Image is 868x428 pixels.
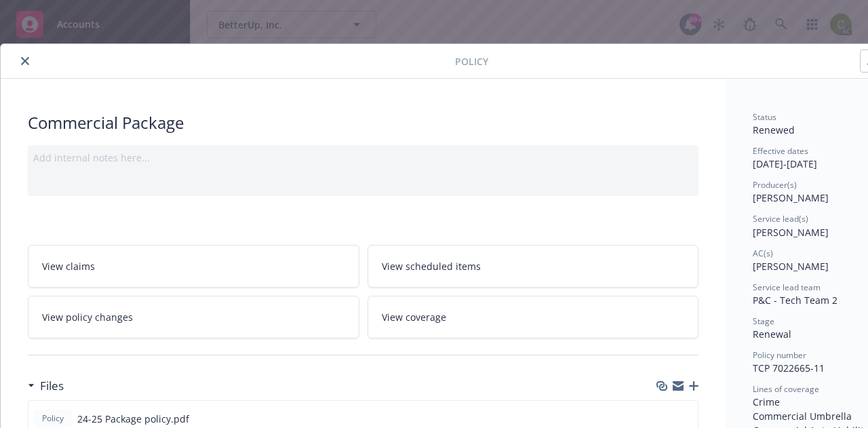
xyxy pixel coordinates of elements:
span: [PERSON_NAME] [753,191,829,204]
span: Producer(s) [753,179,797,191]
div: Add internal notes here... [33,151,693,165]
span: Service lead(s) [753,213,808,225]
a: View scheduled items [368,245,699,288]
div: Files [28,377,64,395]
span: Policy [39,412,66,425]
span: Service lead team [753,281,821,293]
button: close [17,53,33,69]
span: View scheduled items [382,259,481,273]
span: 24-25 Package policy.pdf [77,412,189,426]
a: View policy changes [28,296,359,338]
div: Commercial Package [28,111,698,134]
span: AC(s) [753,248,773,259]
button: preview file [680,412,692,426]
span: Renewed [753,123,795,136]
span: [PERSON_NAME] [753,226,829,239]
span: View policy changes [42,310,133,324]
span: Stage [753,315,774,327]
span: Renewal [753,328,791,341]
span: View claims [42,259,95,273]
span: Effective dates [753,145,808,157]
a: View claims [28,245,359,288]
a: View coverage [368,296,699,338]
button: download file [658,412,669,426]
span: Policy number [753,349,806,361]
span: Status [753,111,776,123]
span: [PERSON_NAME] [753,260,829,273]
span: TCP 7022665-11 [753,362,825,374]
span: View coverage [382,310,446,324]
span: Lines of coverage [753,383,819,395]
h3: Files [40,377,64,395]
span: Policy [455,54,488,69]
span: P&C - Tech Team 2 [753,294,837,307]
